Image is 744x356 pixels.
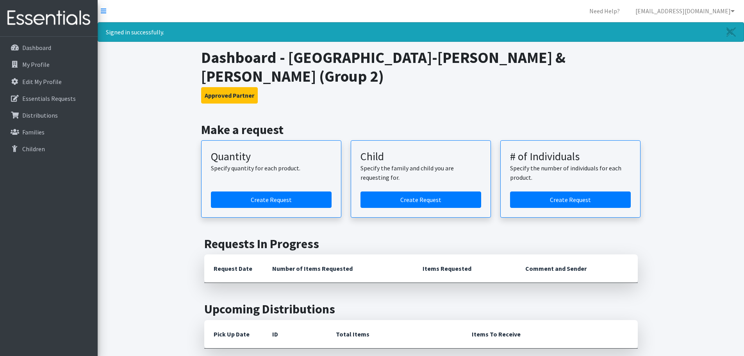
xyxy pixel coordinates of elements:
a: Families [3,124,95,140]
a: Children [3,141,95,157]
th: Pick Up Date [204,320,263,349]
h3: Child [360,150,481,163]
th: Number of Items Requested [263,254,414,283]
a: Edit My Profile [3,74,95,89]
h1: Dashboard - [GEOGRAPHIC_DATA]-[PERSON_NAME] & [PERSON_NAME] (Group 2) [201,48,641,86]
a: Close [719,23,744,41]
h3: Quantity [211,150,332,163]
button: Approved Partner [201,87,258,104]
th: ID [263,320,327,349]
a: Create a request by quantity [211,191,332,208]
th: Items To Receive [462,320,638,349]
p: Specify the family and child you are requesting for. [360,163,481,182]
th: Items Requested [413,254,516,283]
p: Families [22,128,45,136]
div: Signed in successfully. [98,22,744,42]
p: Essentials Requests [22,95,76,102]
th: Total Items [327,320,462,349]
a: [EMAIL_ADDRESS][DOMAIN_NAME] [629,3,741,19]
p: Specify the number of individuals for each product. [510,163,631,182]
a: Distributions [3,107,95,123]
p: Dashboard [22,44,51,52]
h2: Upcoming Distributions [204,302,638,317]
a: Need Help? [583,3,626,19]
h3: # of Individuals [510,150,631,163]
a: Create a request for a child or family [360,191,481,208]
p: Children [22,145,45,153]
p: Specify quantity for each product. [211,163,332,173]
th: Comment and Sender [516,254,637,283]
a: Create a request by number of individuals [510,191,631,208]
p: My Profile [22,61,50,68]
th: Request Date [204,254,263,283]
a: My Profile [3,57,95,72]
a: Dashboard [3,40,95,55]
p: Edit My Profile [22,78,62,86]
h2: Make a request [201,122,641,137]
p: Distributions [22,111,58,119]
h2: Requests In Progress [204,236,638,251]
img: HumanEssentials [3,5,95,31]
a: Essentials Requests [3,91,95,106]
